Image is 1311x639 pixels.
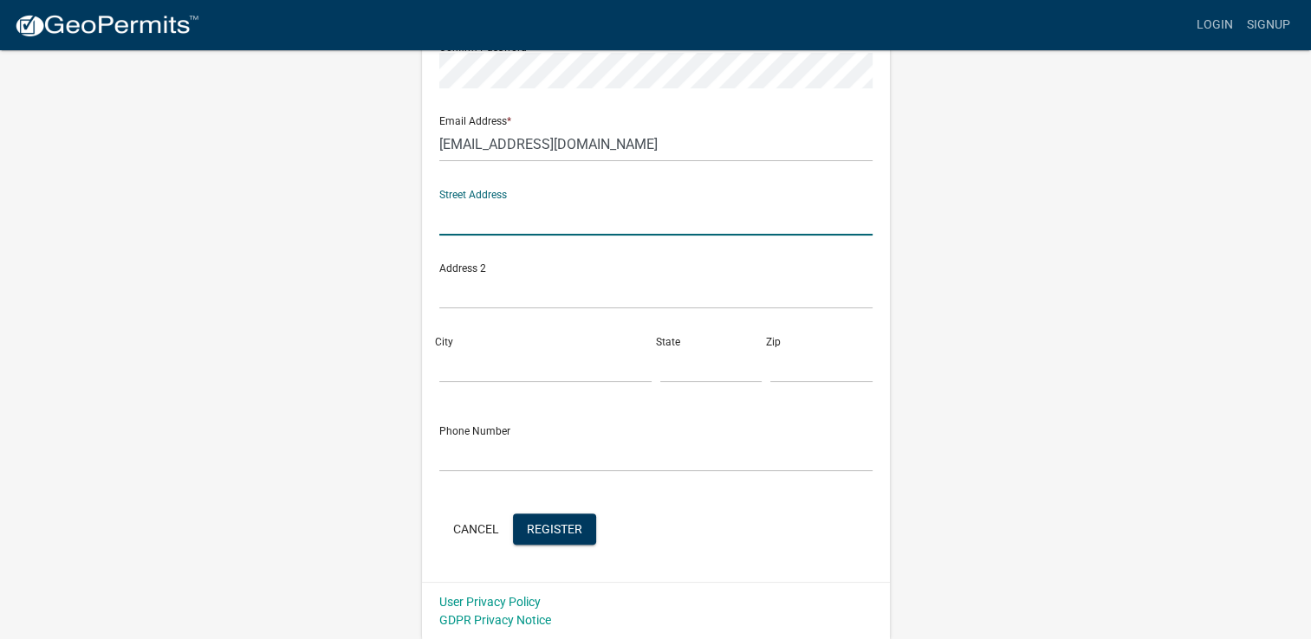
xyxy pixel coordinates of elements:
a: Login [1190,9,1240,42]
button: Register [513,513,596,545]
span: Register [527,521,582,535]
a: GDPR Privacy Notice [439,613,551,627]
a: User Privacy Policy [439,595,541,609]
button: Cancel [439,513,513,545]
a: Signup [1240,9,1297,42]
